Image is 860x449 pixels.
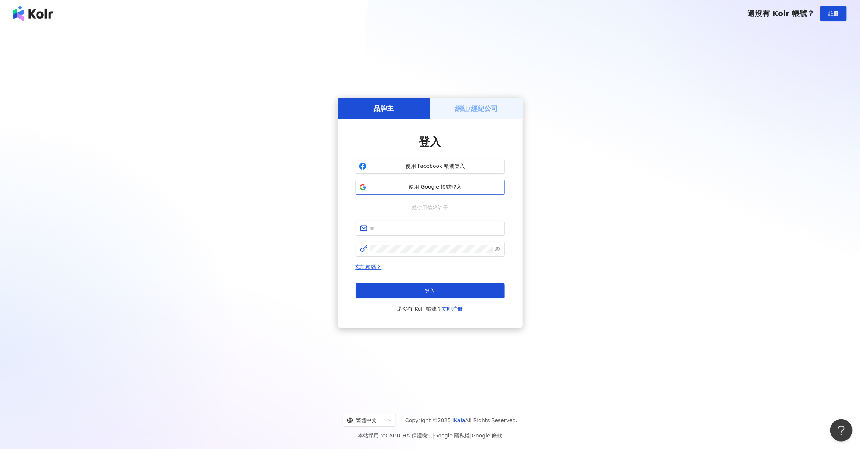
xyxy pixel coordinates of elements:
button: 使用 Facebook 帳號登入 [356,159,505,174]
a: iKala [453,417,465,423]
span: | [470,433,472,439]
span: 登入 [425,288,435,294]
h5: 網紅/經紀公司 [455,104,498,113]
a: Google 條款 [472,433,502,439]
span: 還沒有 Kolr 帳號？ [397,304,463,313]
span: 本站採用 reCAPTCHA 保護機制 [358,431,502,440]
span: 或使用信箱註冊 [407,204,454,212]
a: 忘記密碼？ [356,264,382,270]
span: Copyright © 2025 All Rights Reserved. [405,416,517,425]
img: logo [13,6,53,21]
span: 使用 Facebook 帳號登入 [369,163,501,170]
span: 登入 [419,135,441,148]
span: 使用 Google 帳號登入 [369,183,501,191]
iframe: Help Scout Beacon - Open [830,419,853,442]
button: 註冊 [820,6,847,21]
a: 立即註冊 [442,306,463,312]
span: 註冊 [828,10,839,16]
span: eye-invisible [495,247,500,252]
div: 繁體中文 [347,414,385,426]
button: 使用 Google 帳號登入 [356,180,505,195]
h5: 品牌主 [374,104,394,113]
button: 登入 [356,283,505,298]
a: Google 隱私權 [434,433,470,439]
span: 還沒有 Kolr 帳號？ [747,9,814,18]
span: | [432,433,434,439]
